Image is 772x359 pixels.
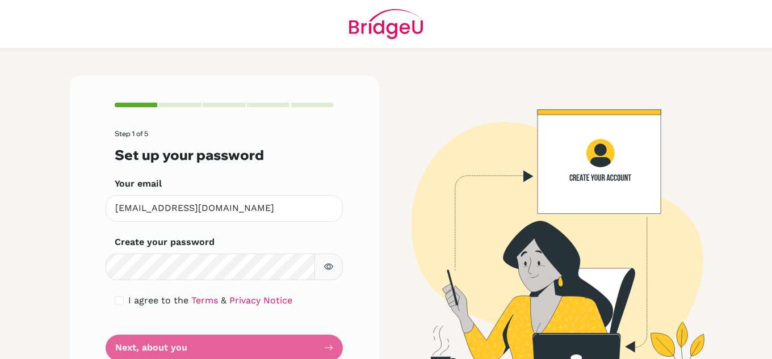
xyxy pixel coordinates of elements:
[106,195,343,222] input: Insert your email*
[115,147,334,163] h3: Set up your password
[115,129,148,138] span: Step 1 of 5
[115,177,162,191] label: Your email
[229,295,292,306] a: Privacy Notice
[191,295,218,306] a: Terms
[115,235,215,249] label: Create your password
[128,295,188,306] span: I agree to the
[221,295,226,306] span: &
